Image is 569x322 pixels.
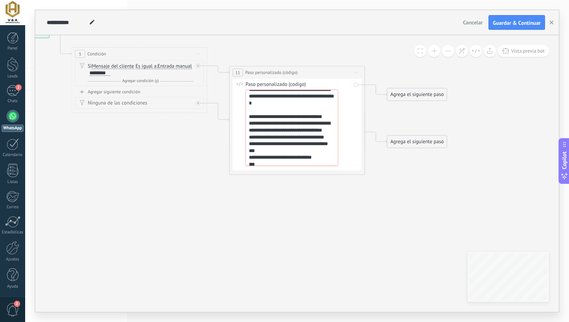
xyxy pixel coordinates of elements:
button: Guardar & Continuar [488,15,545,30]
span: 11 [235,70,240,75]
span: 2 [15,84,22,91]
div: WhatsApp [2,125,24,132]
div: Leads [2,74,24,79]
div: Agrega el siguiente paso [387,136,447,147]
div: Estadísticas [2,230,24,235]
span: Vista previa bot [511,48,545,54]
span: Paso personalizado (código) [245,69,297,76]
div: Panel [2,46,24,51]
span: Guardar & Continuar [493,20,541,26]
span: Es igual a [135,63,156,69]
div: Chats [2,99,24,104]
div: Calendario [2,152,24,158]
span: Mensaje del cliente [92,63,134,69]
span: 2 [14,301,20,307]
div: Ajustes [2,257,24,262]
span: Cancelar [463,19,483,26]
span: 3 [79,51,81,57]
span: Condición [87,51,106,57]
div: Ninguna de las condiciones [88,100,194,107]
div: Agregar siguiente condición [75,89,204,95]
div: Correo [2,205,24,210]
button: Cancelar [460,17,486,28]
span: Copilot [560,152,568,170]
div: Si : [88,63,194,77]
div: Ayuda [2,284,24,289]
button: Vista previa bot [498,45,549,57]
div: Listas [2,180,24,185]
div: Agrega el siguiente paso [387,89,447,100]
span: Entrada manual [158,63,192,69]
div: Paso personalizado (codigo) [245,81,351,88]
span: Agregar condición (y) [120,79,160,84]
